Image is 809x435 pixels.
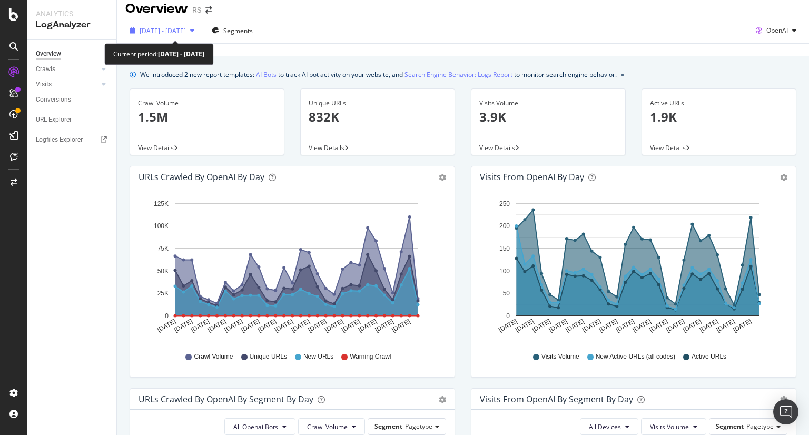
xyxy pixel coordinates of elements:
[650,98,788,108] div: Active URLs
[618,67,627,82] button: close banner
[36,48,109,60] a: Overview
[390,318,411,334] text: [DATE]
[307,422,348,431] span: Crawl Volume
[580,418,638,435] button: All Devices
[139,394,313,404] div: URLs Crawled by OpenAI By Segment By Day
[374,318,395,334] text: [DATE]
[233,422,278,431] span: All Openai Bots
[130,69,796,80] div: info banner
[192,5,201,15] div: RS
[615,318,636,334] text: [DATE]
[503,290,510,297] text: 50
[36,8,108,19] div: Analytics
[479,98,617,108] div: Visits Volume
[479,108,617,126] p: 3.9K
[665,318,686,334] text: [DATE]
[205,6,212,14] div: arrow-right-arrow-left
[682,318,703,334] text: [DATE]
[206,318,228,334] text: [DATE]
[256,69,277,80] a: AI Bots
[36,94,109,105] a: Conversions
[256,318,278,334] text: [DATE]
[157,245,169,252] text: 75K
[589,422,621,431] span: All Devices
[497,318,518,334] text: [DATE]
[158,50,204,58] b: [DATE] - [DATE]
[405,422,432,431] span: Pagetype
[650,143,686,152] span: View Details
[439,396,446,403] div: gear
[766,26,788,35] span: OpenAI
[165,312,169,320] text: 0
[138,98,276,108] div: Crawl Volume
[650,422,689,431] span: Visits Volume
[565,318,586,334] text: [DATE]
[190,318,211,334] text: [DATE]
[499,268,510,275] text: 100
[541,352,579,361] span: Visits Volume
[113,48,204,60] div: Current period:
[499,223,510,230] text: 200
[479,143,515,152] span: View Details
[732,318,753,334] text: [DATE]
[138,108,276,126] p: 1.5M
[36,134,83,145] div: Logfiles Explorer
[36,64,98,75] a: Crawls
[581,318,602,334] text: [DATE]
[773,399,798,424] div: Open Intercom Messenger
[125,22,199,39] button: [DATE] - [DATE]
[598,318,619,334] text: [DATE]
[273,318,294,334] text: [DATE]
[303,352,333,361] span: New URLs
[641,418,706,435] button: Visits Volume
[223,318,244,334] text: [DATE]
[154,223,169,230] text: 100K
[157,268,169,275] text: 50K
[309,108,447,126] p: 832K
[698,318,719,334] text: [DATE]
[36,114,72,125] div: URL Explorer
[36,114,109,125] a: URL Explorer
[173,318,194,334] text: [DATE]
[357,318,378,334] text: [DATE]
[224,418,295,435] button: All Openai Bots
[780,174,787,181] div: gear
[139,196,442,342] svg: A chart.
[780,396,787,403] div: gear
[307,318,328,334] text: [DATE]
[548,318,569,334] text: [DATE]
[139,172,264,182] div: URLs Crawled by OpenAI by day
[596,352,675,361] span: New Active URLs (all codes)
[36,134,109,145] a: Logfiles Explorer
[298,418,365,435] button: Crawl Volume
[36,19,108,31] div: LogAnalyzer
[309,98,447,108] div: Unique URLs
[374,422,402,431] span: Segment
[439,174,446,181] div: gear
[140,26,186,35] span: [DATE] - [DATE]
[36,64,55,75] div: Crawls
[404,69,512,80] a: Search Engine Behavior: Logs Report
[648,318,669,334] text: [DATE]
[290,318,311,334] text: [DATE]
[208,22,257,39] button: Segments
[250,352,287,361] span: Unique URLs
[480,196,784,342] div: A chart.
[514,318,535,334] text: [DATE]
[692,352,726,361] span: Active URLs
[138,143,174,152] span: View Details
[223,26,253,35] span: Segments
[350,352,391,361] span: Warning Crawl
[752,22,801,39] button: OpenAI
[240,318,261,334] text: [DATE]
[746,422,774,431] span: Pagetype
[36,94,71,105] div: Conversions
[716,422,744,431] span: Segment
[650,108,788,126] p: 1.9K
[480,394,633,404] div: Visits from OpenAI By Segment By Day
[323,318,344,334] text: [DATE]
[715,318,736,334] text: [DATE]
[140,69,617,80] div: We introduced 2 new report templates: to track AI bot activity on your website, and to monitor se...
[531,318,552,334] text: [DATE]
